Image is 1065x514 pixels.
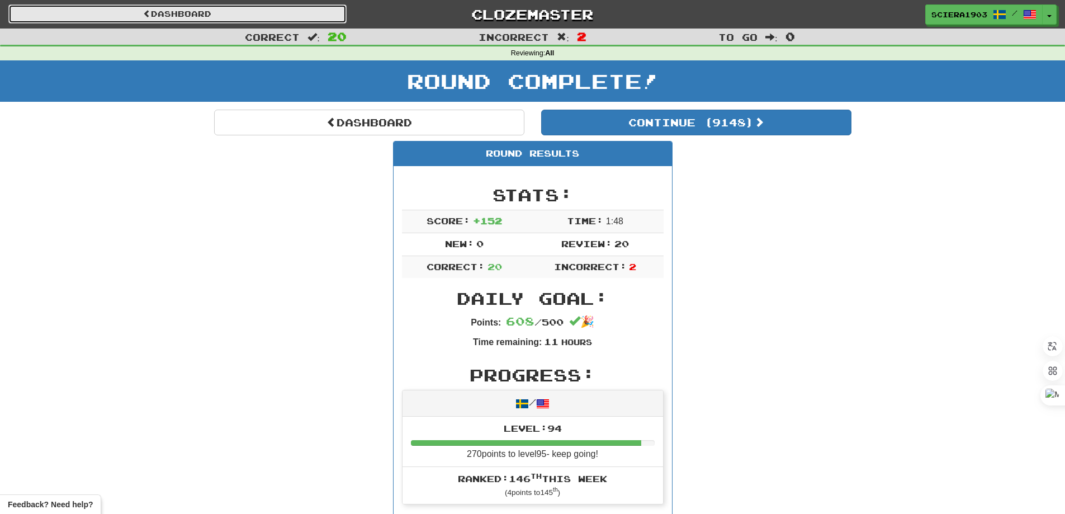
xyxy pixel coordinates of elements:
span: To go [718,31,758,43]
span: 2 [629,261,636,272]
span: / [1012,9,1017,17]
span: 2 [577,30,586,43]
span: 🎉 [569,315,594,328]
small: ( 4 points to 145 ) [505,488,560,497]
span: sciera1903 [931,10,987,20]
span: 0 [785,30,795,43]
span: : [557,32,569,42]
span: 0 [476,238,484,249]
small: Hours [561,337,592,347]
span: + 152 [473,215,502,226]
span: / 500 [506,317,564,327]
span: Ranked: 146 this week [458,473,607,484]
span: Time: [567,215,603,226]
h2: Stats: [402,186,664,204]
a: sciera1903 / [925,4,1043,25]
h2: Daily Goal: [402,289,664,308]
span: Incorrect [479,31,549,43]
span: Review: [561,238,612,249]
button: Continue (9148) [541,110,851,135]
sup: th [531,472,542,480]
span: 20 [614,238,629,249]
li: 270 points to level 95 - keep going! [403,417,663,467]
span: : [307,32,320,42]
span: Correct: [427,261,485,272]
strong: Points: [471,318,501,327]
span: 11 [544,336,558,347]
div: Round Results [394,142,672,166]
span: Level: 94 [504,423,562,433]
span: Incorrect: [554,261,627,272]
span: Correct [245,31,300,43]
strong: Time remaining: [473,337,542,347]
span: 1 : 48 [606,216,623,226]
span: Score: [427,215,470,226]
sup: th [553,487,558,493]
span: 608 [506,314,534,328]
span: Open feedback widget [8,499,93,510]
span: 20 [328,30,347,43]
h1: Round Complete! [4,70,1061,92]
a: Dashboard [214,110,524,135]
span: : [765,32,778,42]
span: New: [445,238,474,249]
span: 20 [487,261,502,272]
a: Dashboard [8,4,347,23]
h2: Progress: [402,366,664,384]
strong: All [545,49,554,57]
a: Clozemaster [363,4,702,24]
div: / [403,390,663,417]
